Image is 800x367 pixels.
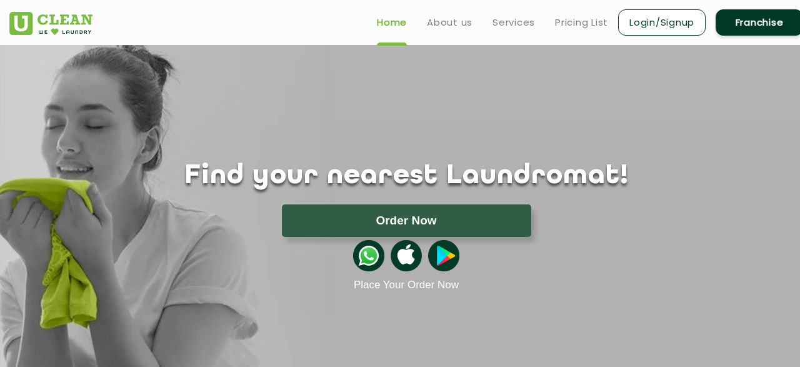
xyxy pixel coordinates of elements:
[555,15,608,30] a: Pricing List
[427,15,472,30] a: About us
[282,204,531,237] button: Order Now
[354,279,459,291] a: Place Your Order Now
[428,240,459,271] img: playstoreicon.png
[9,12,92,35] img: UClean Laundry and Dry Cleaning
[391,240,422,271] img: apple-icon.png
[377,15,407,30] a: Home
[618,9,706,36] a: Login/Signup
[492,15,535,30] a: Services
[353,240,384,271] img: whatsappicon.png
